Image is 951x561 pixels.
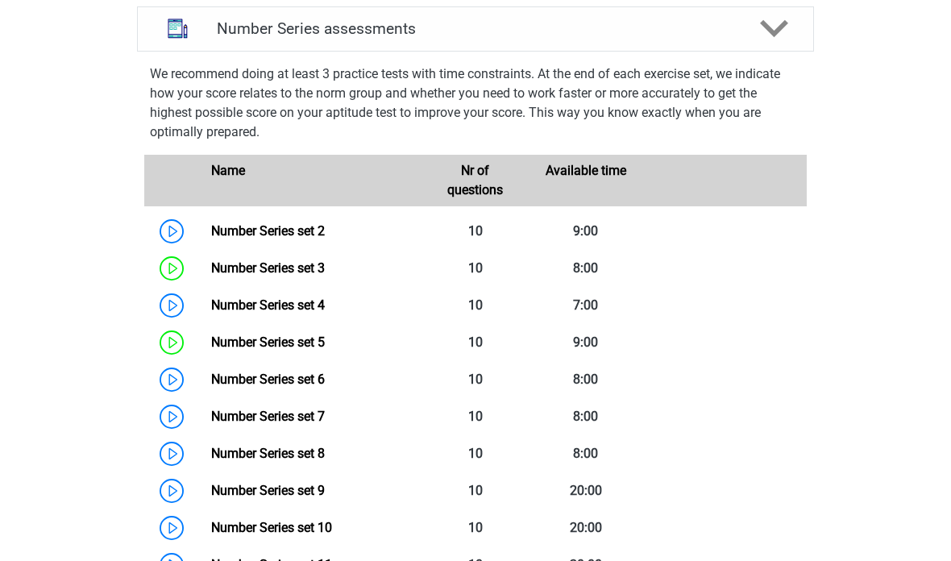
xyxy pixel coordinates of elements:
[199,161,420,200] div: Name
[131,6,820,52] a: assessments Number Series assessments
[211,446,325,461] a: Number Series set 8
[150,64,801,142] p: We recommend doing at least 3 practice tests with time constraints. At the end of each exercise s...
[211,297,325,313] a: Number Series set 4
[211,520,332,535] a: Number Series set 10
[211,372,325,387] a: Number Series set 6
[211,335,325,350] a: Number Series set 5
[211,409,325,424] a: Number Series set 7
[157,8,198,49] img: number series assessments
[211,223,325,239] a: Number Series set 2
[420,161,530,200] div: Nr of questions
[211,483,325,498] a: Number Series set 9
[530,161,641,200] div: Available time
[211,260,325,276] a: Number Series set 3
[217,19,734,38] h4: Number Series assessments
